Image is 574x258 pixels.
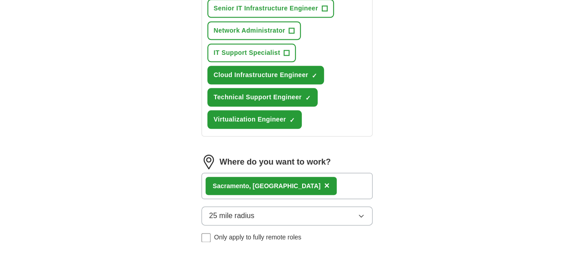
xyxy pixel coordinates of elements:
[324,180,329,190] span: ×
[214,70,309,80] span: Cloud Infrastructure Engineer
[289,117,295,124] span: ✓
[209,210,255,221] span: 25 mile radius
[214,92,302,102] span: Technical Support Engineer
[213,181,321,191] div: amento, [GEOGRAPHIC_DATA]
[207,66,324,84] button: Cloud Infrastructure Engineer✓
[214,115,286,124] span: Virtualization Engineer
[213,182,226,190] strong: Sacr
[207,21,301,40] button: Network Administrator
[312,72,317,79] span: ✓
[214,26,285,35] span: Network Administrator
[214,233,301,242] span: Only apply to fully remote roles
[324,179,329,193] button: ×
[201,233,211,242] input: Only apply to fully remote roles
[201,155,216,169] img: location.png
[201,206,373,225] button: 25 mile radius
[207,44,296,62] button: IT Support Specialist
[207,88,318,107] button: Technical Support Engineer✓
[214,4,318,13] span: Senior IT Infrastructure Engineer
[207,110,302,129] button: Virtualization Engineer✓
[220,156,331,168] label: Where do you want to work?
[214,48,280,58] span: IT Support Specialist
[305,94,311,102] span: ✓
